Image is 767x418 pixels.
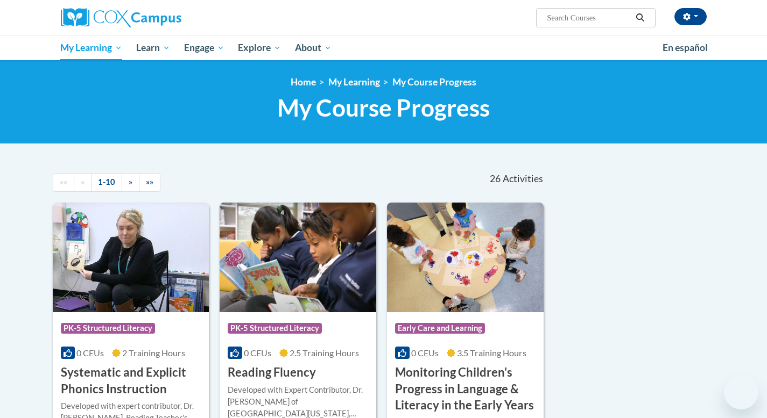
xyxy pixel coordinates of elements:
a: My Learning [328,76,380,88]
a: En español [656,37,715,59]
button: Search [632,11,648,24]
span: 2.5 Training Hours [290,348,359,358]
span: PK-5 Structured Literacy [228,323,322,334]
button: Account Settings [674,8,707,25]
h3: Reading Fluency [228,364,316,381]
span: My Learning [60,41,122,54]
span: Engage [184,41,224,54]
span: « [81,177,85,186]
a: Learn [129,35,177,60]
a: Begining [53,173,74,192]
iframe: Button to launch messaging window [724,375,758,409]
span: Early Care and Learning [395,323,485,334]
span: PK-5 Structured Literacy [61,323,155,334]
a: Previous [74,173,92,192]
img: Cox Campus [61,8,181,27]
span: 2 Training Hours [122,348,185,358]
h3: Systematic and Explicit Phonics Instruction [61,364,201,398]
input: Search Courses [546,11,632,24]
span: My Course Progress [277,93,490,122]
span: 0 CEUs [76,348,104,358]
a: End [139,173,160,192]
div: Main menu [45,35,723,60]
a: My Course Progress [392,76,476,88]
span: 0 CEUs [244,348,271,358]
a: Engage [177,35,231,60]
span: About [295,41,332,54]
span: En español [663,42,708,53]
span: 3.5 Training Hours [457,348,526,358]
a: Explore [231,35,288,60]
img: Course Logo [387,203,544,312]
span: Activities [503,173,543,185]
span: » [129,177,132,186]
span: «« [60,177,67,186]
h3: Monitoring Children's Progress in Language & Literacy in the Early Years [395,364,536,414]
span: 0 CEUs [411,348,439,358]
img: Course Logo [220,203,376,312]
span: Learn [136,41,170,54]
a: Home [291,76,316,88]
span: »» [146,177,153,186]
img: Course Logo [53,203,209,312]
a: Next [122,173,139,192]
span: 26 [490,173,501,185]
span: Explore [238,41,281,54]
a: About [288,35,339,60]
a: My Learning [54,35,130,60]
a: 1-10 [91,173,122,192]
a: Cox Campus [61,8,265,27]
